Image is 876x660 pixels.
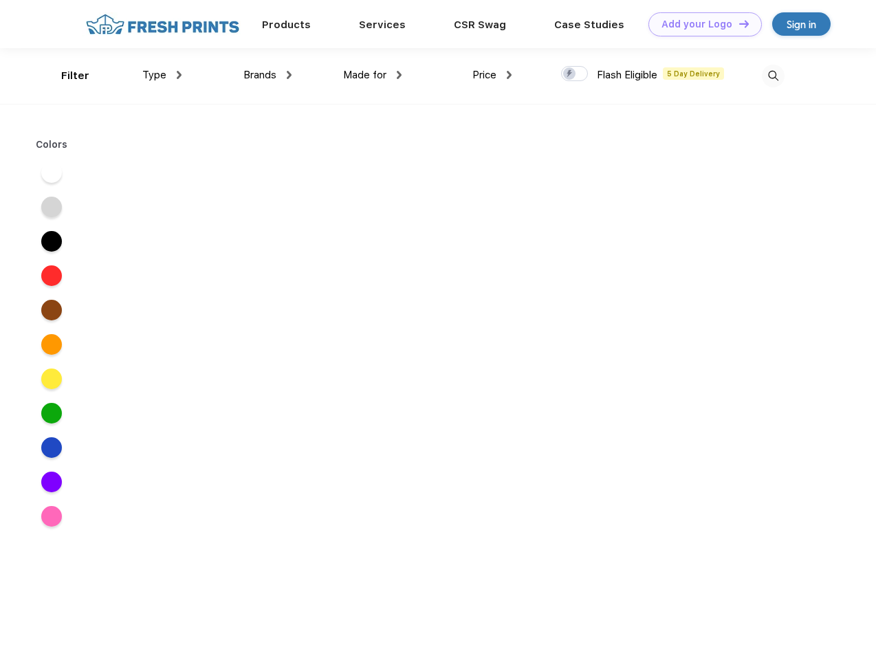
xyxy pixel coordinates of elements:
span: 5 Day Delivery [663,67,724,80]
a: Services [359,19,406,31]
img: dropdown.png [287,71,292,79]
div: Sign in [787,16,816,32]
span: Type [142,69,166,81]
div: Colors [25,137,78,152]
span: Made for [343,69,386,81]
span: Brands [243,69,276,81]
a: CSR Swag [454,19,506,31]
div: Filter [61,68,89,84]
a: Products [262,19,311,31]
span: Price [472,69,496,81]
span: Flash Eligible [597,69,657,81]
img: fo%20logo%202.webp [82,12,243,36]
img: dropdown.png [177,71,182,79]
img: DT [739,20,749,27]
img: dropdown.png [397,71,402,79]
img: desktop_search.svg [762,65,785,87]
a: Sign in [772,12,831,36]
div: Add your Logo [661,19,732,30]
img: dropdown.png [507,71,512,79]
